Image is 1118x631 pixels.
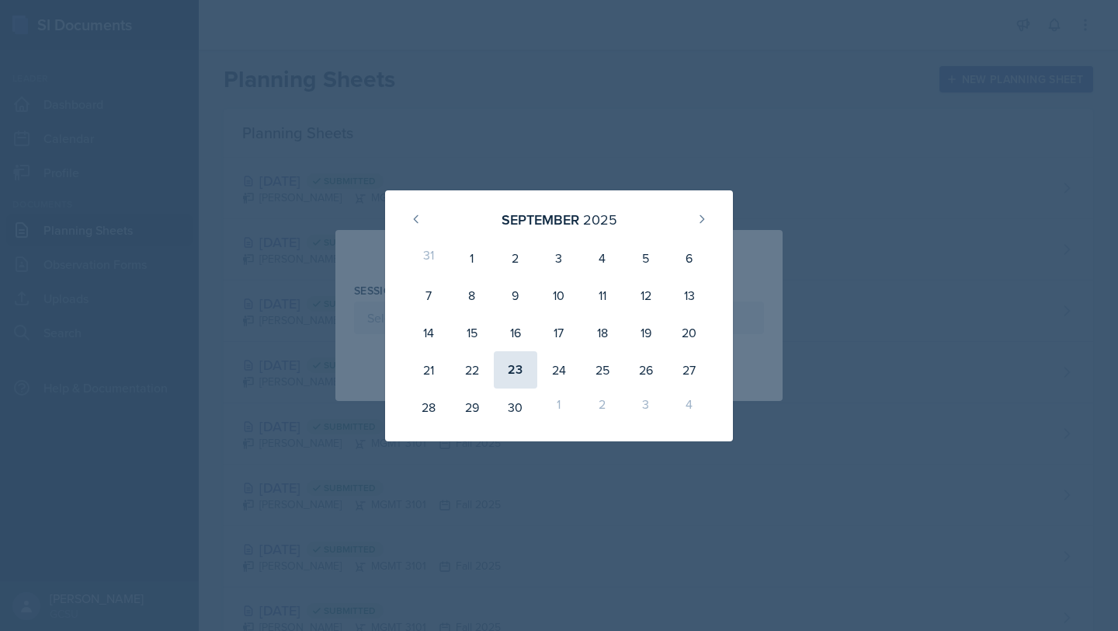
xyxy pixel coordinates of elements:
[668,389,711,426] div: 4
[581,314,624,351] div: 18
[494,314,537,351] div: 16
[407,239,450,277] div: 31
[624,314,668,351] div: 19
[668,277,711,314] div: 13
[668,239,711,277] div: 6
[450,389,494,426] div: 29
[450,239,494,277] div: 1
[537,351,581,389] div: 24
[407,277,450,314] div: 7
[450,314,494,351] div: 15
[668,351,711,389] div: 27
[450,351,494,389] div: 22
[581,277,624,314] div: 11
[537,314,581,351] div: 17
[537,277,581,314] div: 10
[407,389,450,426] div: 28
[494,277,537,314] div: 9
[494,239,537,277] div: 2
[624,277,668,314] div: 12
[624,351,668,389] div: 26
[450,277,494,314] div: 8
[624,389,668,426] div: 3
[494,351,537,389] div: 23
[581,239,624,277] div: 4
[581,389,624,426] div: 2
[407,351,450,389] div: 21
[407,314,450,351] div: 14
[668,314,711,351] div: 20
[581,351,624,389] div: 25
[494,389,537,426] div: 30
[537,389,581,426] div: 1
[502,209,579,230] div: September
[624,239,668,277] div: 5
[537,239,581,277] div: 3
[583,209,617,230] div: 2025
